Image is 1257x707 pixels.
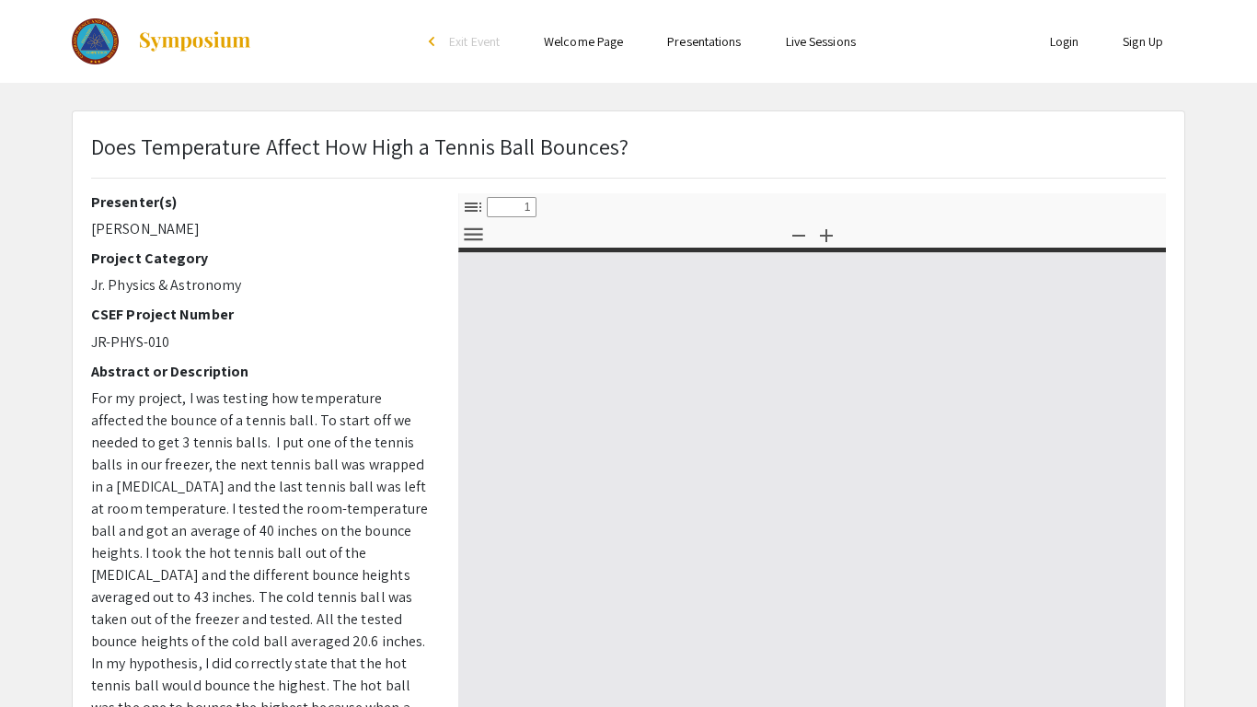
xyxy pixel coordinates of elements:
[429,36,440,47] div: arrow_back_ios
[457,221,489,248] button: Tools
[449,33,500,50] span: Exit Event
[457,193,489,220] button: Toggle Sidebar
[91,306,431,323] h2: CSEF Project Number
[91,130,629,163] p: Does Temperature Affect How High a Tennis Ball Bounces?
[91,193,431,211] h2: Presenter(s)
[544,33,623,50] a: Welcome Page
[91,274,431,296] p: Jr. Physics & Astronomy
[91,218,431,240] p: [PERSON_NAME]
[1050,33,1079,50] a: Login
[487,197,536,217] input: Page
[72,18,119,64] img: The 2023 Colorado Science & Engineering Fair
[783,221,814,248] button: Zoom Out
[1123,33,1163,50] a: Sign Up
[667,33,741,50] a: Presentations
[811,221,842,248] button: Zoom In
[786,33,856,50] a: Live Sessions
[91,331,431,353] p: JR-PHYS-010
[72,18,252,64] a: The 2023 Colorado Science & Engineering Fair
[91,363,431,380] h2: Abstract or Description
[137,30,252,52] img: Symposium by ForagerOne
[91,249,431,267] h2: Project Category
